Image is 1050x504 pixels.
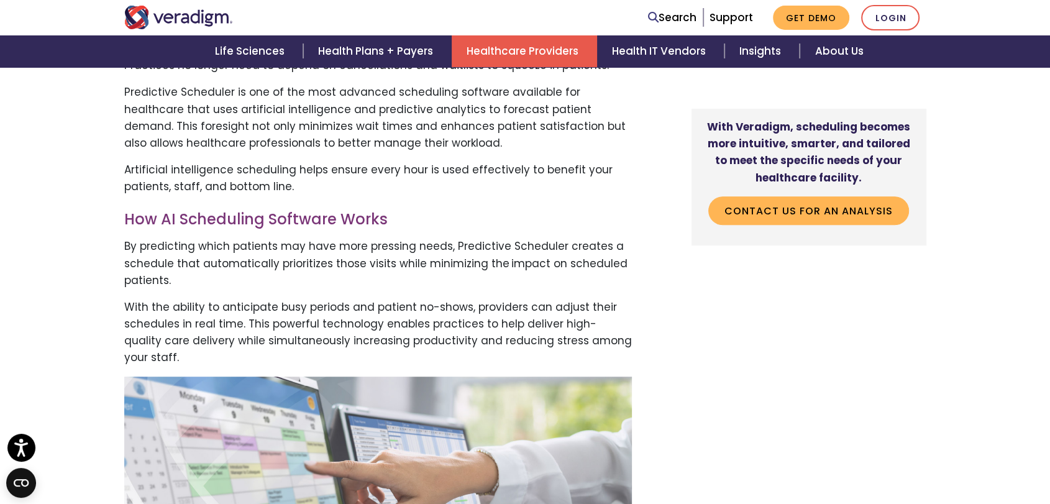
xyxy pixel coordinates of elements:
a: Get Demo [773,6,849,30]
a: Healthcare Providers [452,35,597,67]
a: Health Plans + Payers [303,35,452,67]
a: Health IT Vendors [597,35,724,67]
h3: How AI Scheduling Software Works [124,211,632,229]
a: About Us [800,35,878,67]
p: Predictive Scheduler is one of the most advanced scheduling software available for healthcare tha... [124,84,632,152]
button: Open CMP widget [6,468,36,498]
p: By predicting which patients may have more pressing needs, Predictive Scheduler creates a schedul... [124,238,632,289]
p: Artificial intelligence scheduling helps ensure every hour is used effectively to benefit your pa... [124,162,632,195]
a: Insights [724,35,800,67]
a: Life Sciences [200,35,303,67]
p: With the ability to anticipate busy periods and patient no-shows, providers can adjust their sche... [124,299,632,367]
a: Search [648,9,696,26]
a: Support [710,10,753,25]
a: Login [861,5,920,30]
img: Veradigm logo [124,6,233,29]
a: Contact us for an Analysis [708,196,909,225]
strong: With Veradigm, scheduling becomes more intuitive, smarter, and tailored to meet the specific need... [707,119,910,185]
